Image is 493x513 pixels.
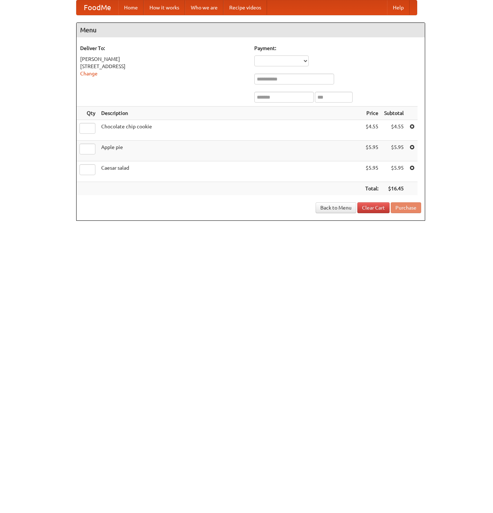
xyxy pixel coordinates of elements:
[98,120,362,141] td: Chocolate chip cookie
[144,0,185,15] a: How it works
[381,107,407,120] th: Subtotal
[381,120,407,141] td: $4.55
[80,71,98,76] a: Change
[77,23,425,37] h4: Menu
[185,0,223,15] a: Who we are
[316,202,356,213] a: Back to Menu
[254,45,421,52] h5: Payment:
[77,0,118,15] a: FoodMe
[98,141,362,161] td: Apple pie
[391,202,421,213] button: Purchase
[80,55,247,63] div: [PERSON_NAME]
[80,45,247,52] h5: Deliver To:
[77,107,98,120] th: Qty
[98,161,362,182] td: Caesar salad
[381,141,407,161] td: $5.95
[362,141,381,161] td: $5.95
[381,161,407,182] td: $5.95
[362,161,381,182] td: $5.95
[362,120,381,141] td: $4.55
[118,0,144,15] a: Home
[362,107,381,120] th: Price
[381,182,407,195] th: $16.45
[362,182,381,195] th: Total:
[223,0,267,15] a: Recipe videos
[98,107,362,120] th: Description
[357,202,390,213] a: Clear Cart
[80,63,247,70] div: [STREET_ADDRESS]
[387,0,410,15] a: Help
